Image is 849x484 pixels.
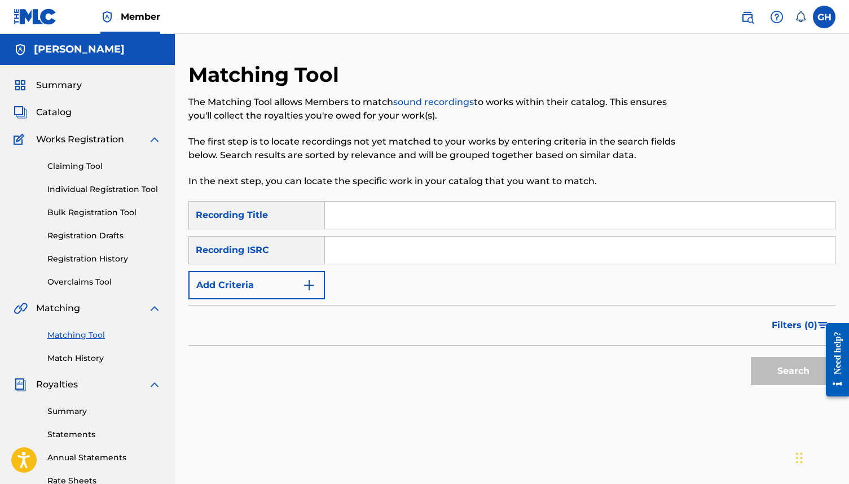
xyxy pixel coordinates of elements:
[36,106,72,119] span: Catalog
[766,6,788,28] div: Help
[14,43,27,56] img: Accounts
[188,95,687,123] p: The Matching Tool allows Members to match to works within their catalog. This ensures you'll coll...
[148,302,161,315] img: expand
[47,184,161,195] a: Individual Registration Tool
[796,441,803,475] div: Drag
[36,79,82,92] span: Summary
[47,405,161,417] a: Summary
[148,378,161,391] img: expand
[36,302,80,315] span: Matching
[36,378,78,391] span: Royalties
[302,278,316,292] img: 9d2ae6d4665cec9f34b9.svg
[772,319,817,332] span: Filters ( 0 )
[813,6,835,28] div: User Menu
[188,62,345,88] h2: Matching Tool
[47,352,161,364] a: Match History
[47,207,161,219] a: Bulk Registration Tool
[188,271,325,299] button: Add Criteria
[736,6,759,28] a: Public Search
[47,230,161,242] a: Registration Drafts
[393,97,474,107] a: sound recordings
[793,430,849,484] iframe: Chat Widget
[14,79,27,92] img: Summary
[36,133,124,146] span: Works Registration
[188,175,687,188] p: In the next step, you can locate the specific work in your catalog that you want to match.
[741,10,754,24] img: search
[14,8,57,25] img: MLC Logo
[34,43,125,56] h5: Gregory Hinson
[14,106,72,119] a: CatalogCatalog
[14,302,28,315] img: Matching
[14,133,28,146] img: Works Registration
[47,329,161,341] a: Matching Tool
[770,10,784,24] img: help
[121,10,160,23] span: Member
[47,429,161,441] a: Statements
[47,160,161,172] a: Claiming Tool
[14,378,27,391] img: Royalties
[765,311,835,339] button: Filters (0)
[148,133,161,146] img: expand
[47,276,161,288] a: Overclaims Tool
[795,11,806,23] div: Notifications
[100,10,114,24] img: Top Rightsholder
[188,135,687,162] p: The first step is to locate recordings not yet matched to your works by entering criteria in the ...
[47,452,161,464] a: Annual Statements
[188,201,835,391] form: Search Form
[817,314,849,405] iframe: Resource Center
[14,106,27,119] img: Catalog
[47,253,161,265] a: Registration History
[14,79,82,92] a: SummarySummary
